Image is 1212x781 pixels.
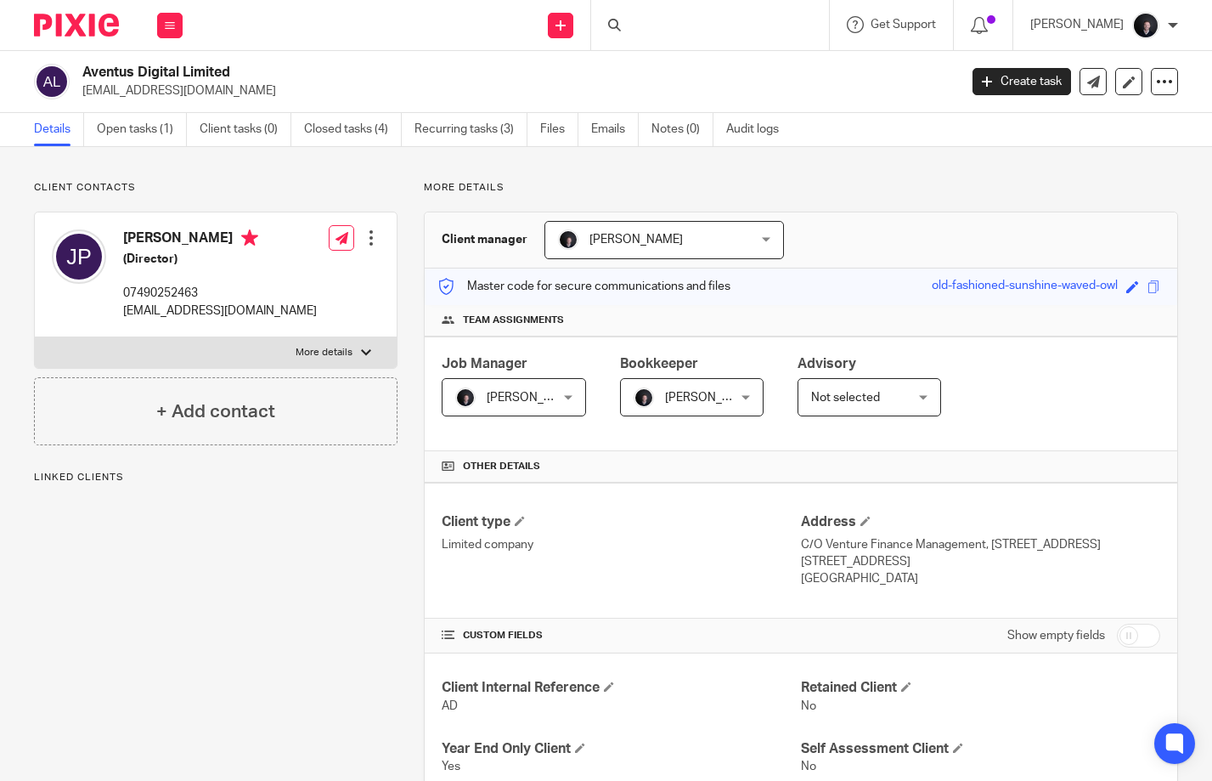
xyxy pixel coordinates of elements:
span: Not selected [811,392,880,404]
label: Show empty fields [1007,627,1105,644]
h4: CUSTOM FIELDS [442,629,801,642]
h4: Self Assessment Client [801,740,1160,758]
p: [EMAIL_ADDRESS][DOMAIN_NAME] [82,82,947,99]
p: Linked clients [34,471,397,484]
h4: Year End Only Client [442,740,801,758]
span: Advisory [798,357,856,371]
a: Recurring tasks (3) [414,113,527,146]
a: Notes (0) [651,113,713,146]
p: 07490252463 [123,285,317,302]
p: C/O Venture Finance Management, [STREET_ADDRESS] [801,536,1160,553]
h4: Client type [442,513,801,531]
div: old-fashioned-sunshine-waved-owl [932,277,1118,297]
p: [STREET_ADDRESS] [801,553,1160,570]
p: [EMAIL_ADDRESS][DOMAIN_NAME] [123,303,317,320]
p: Limited company [442,536,801,553]
span: Other details [463,460,540,473]
h4: Address [801,513,1160,531]
p: Master code for secure communications and files [437,278,730,295]
p: [PERSON_NAME] [1030,16,1124,33]
h3: Client manager [442,231,527,248]
a: Open tasks (1) [97,113,187,146]
a: Client tasks (0) [200,113,291,146]
a: Files [540,113,578,146]
p: [GEOGRAPHIC_DATA] [801,570,1160,587]
span: [PERSON_NAME] [589,234,683,246]
h5: (Director) [123,251,317,268]
h4: [PERSON_NAME] [123,229,317,251]
p: More details [424,181,1178,195]
img: svg%3E [52,229,106,284]
img: 455A2509.jpg [455,388,476,408]
span: No [801,700,816,712]
a: Details [34,113,84,146]
span: Job Manager [442,357,527,371]
h4: Retained Client [801,679,1160,697]
img: 455A2509.jpg [558,229,578,250]
span: Yes [442,761,460,773]
i: Primary [241,229,258,246]
img: 455A2509.jpg [634,388,654,408]
span: Bookkeeper [620,357,698,371]
span: [PERSON_NAME] [487,392,580,404]
a: Closed tasks (4) [304,113,402,146]
span: [PERSON_NAME] [665,392,758,404]
h2: Aventus Digital Limited [82,64,774,82]
a: Create task [972,68,1071,95]
h4: Client Internal Reference [442,679,801,697]
span: Team assignments [463,314,564,327]
img: svg%3E [34,64,70,99]
p: More details [296,346,352,359]
p: Client contacts [34,181,397,195]
span: Get Support [871,19,936,31]
img: Pixie [34,14,119,37]
span: AD [442,700,458,712]
a: Emails [591,113,639,146]
a: Audit logs [726,113,792,146]
h4: + Add contact [156,399,275,425]
span: No [801,761,816,773]
img: 455A2509.jpg [1132,12,1159,39]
